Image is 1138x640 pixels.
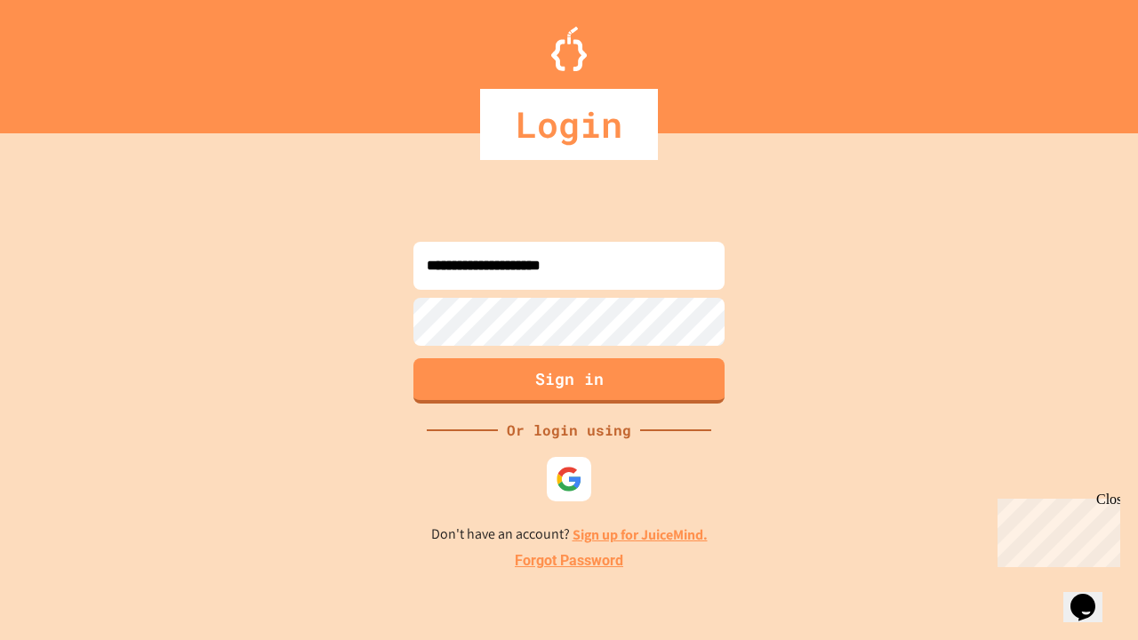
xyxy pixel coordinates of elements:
div: Chat with us now!Close [7,7,123,113]
iframe: chat widget [1063,569,1120,622]
img: Logo.svg [551,27,587,71]
iframe: chat widget [990,492,1120,567]
p: Don't have an account? [431,524,708,546]
div: Or login using [498,420,640,441]
button: Sign in [413,358,725,404]
a: Sign up for JuiceMind. [573,525,708,544]
img: google-icon.svg [556,466,582,492]
div: Login [480,89,658,160]
a: Forgot Password [515,550,623,572]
